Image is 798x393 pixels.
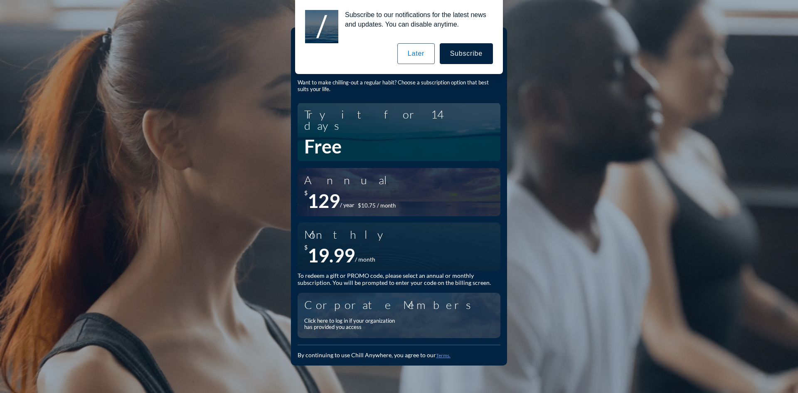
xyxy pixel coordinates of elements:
[298,60,500,92] div: Studies show that daily mindfulness practices help with loads of good stuff including lowering st...
[298,272,500,287] div: To redeem a gift or PROMO code, please select an annual or monthly subscription. You will be prom...
[304,318,400,331] div: Click here to log in if your organization has provided you access
[358,203,396,209] div: $10.75 / month
[298,351,436,358] span: By continuing to use Chill Anywhere, you agree to our
[304,299,486,310] div: Corporate Members
[304,135,342,158] div: Free
[436,352,451,358] a: Terms.
[304,190,308,212] div: $
[355,256,375,263] div: / month
[338,10,493,29] div: Subscribe to our notifications for the latest news and updates. You can disable anytime.
[440,43,493,64] button: Subscribe
[304,244,308,267] div: $
[304,229,389,240] div: Monthly
[308,244,355,267] div: 19.99
[304,109,494,131] div: Try it for 14 days
[340,202,355,209] div: / year
[304,174,397,185] div: Annual
[308,190,340,212] div: 129
[305,10,338,43] img: notification icon
[397,43,435,64] button: Later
